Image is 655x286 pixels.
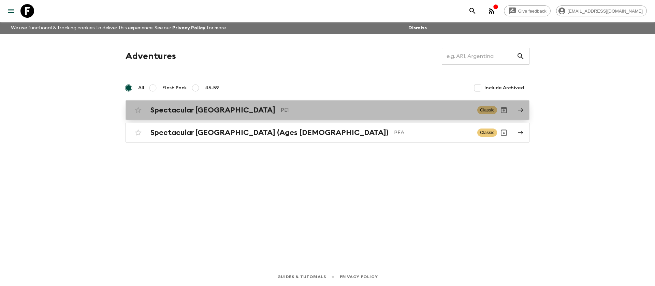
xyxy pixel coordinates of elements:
button: Dismiss [407,23,428,33]
button: Archive [497,126,511,139]
p: PE1 [281,106,472,114]
span: All [138,85,144,91]
a: Privacy Policy [172,26,205,30]
a: Privacy Policy [340,273,378,281]
button: menu [4,4,18,18]
a: Spectacular [GEOGRAPHIC_DATA] (Ages [DEMOGRAPHIC_DATA])PEAClassicArchive [126,123,529,142]
a: Guides & Tutorials [277,273,326,281]
span: Classic [477,129,497,137]
h1: Adventures [126,49,176,63]
a: Spectacular [GEOGRAPHIC_DATA]PE1ClassicArchive [126,100,529,120]
input: e.g. AR1, Argentina [442,47,516,66]
span: Include Archived [484,85,524,91]
h2: Spectacular [GEOGRAPHIC_DATA] [150,106,275,115]
button: Archive [497,103,511,117]
p: We use functional & tracking cookies to deliver this experience. See our for more. [8,22,230,34]
span: 45-59 [205,85,219,91]
button: search adventures [466,4,479,18]
span: Flash Pack [162,85,187,91]
span: [EMAIL_ADDRESS][DOMAIN_NAME] [564,9,646,14]
a: Give feedback [504,5,551,16]
p: PEA [394,129,472,137]
h2: Spectacular [GEOGRAPHIC_DATA] (Ages [DEMOGRAPHIC_DATA]) [150,128,389,137]
span: Classic [477,106,497,114]
div: [EMAIL_ADDRESS][DOMAIN_NAME] [556,5,647,16]
span: Give feedback [514,9,550,14]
